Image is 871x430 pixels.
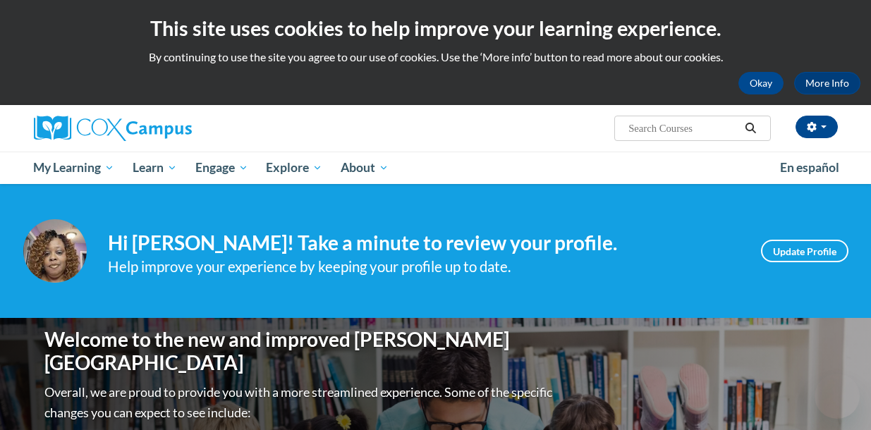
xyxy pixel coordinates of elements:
span: My Learning [33,159,114,176]
p: By continuing to use the site you agree to our use of cookies. Use the ‘More info’ button to read... [11,49,860,65]
button: Search [740,120,761,137]
iframe: Button to launch messaging window [815,374,860,419]
a: Cox Campus [34,116,288,141]
h1: Welcome to the new and improved [PERSON_NAME][GEOGRAPHIC_DATA] [44,328,556,375]
a: Update Profile [761,240,848,262]
span: About [341,159,389,176]
a: My Learning [25,152,124,184]
h4: Hi [PERSON_NAME]! Take a minute to review your profile. [108,231,740,255]
span: Engage [195,159,248,176]
div: Main menu [23,152,848,184]
button: Okay [738,72,784,94]
a: Explore [257,152,331,184]
span: Explore [266,159,322,176]
a: More Info [794,72,860,94]
h2: This site uses cookies to help improve your learning experience. [11,14,860,42]
a: En español [771,153,848,183]
a: About [331,152,398,184]
a: Engage [186,152,257,184]
div: Help improve your experience by keeping your profile up to date. [108,255,740,278]
span: Learn [133,159,177,176]
p: Overall, we are proud to provide you with a more streamlined experience. Some of the specific cha... [44,382,556,423]
span: En español [780,160,839,175]
input: Search Courses [627,120,740,137]
button: Account Settings [796,116,838,138]
a: Learn [123,152,186,184]
img: Cox Campus [34,116,192,141]
img: Profile Image [23,219,87,283]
